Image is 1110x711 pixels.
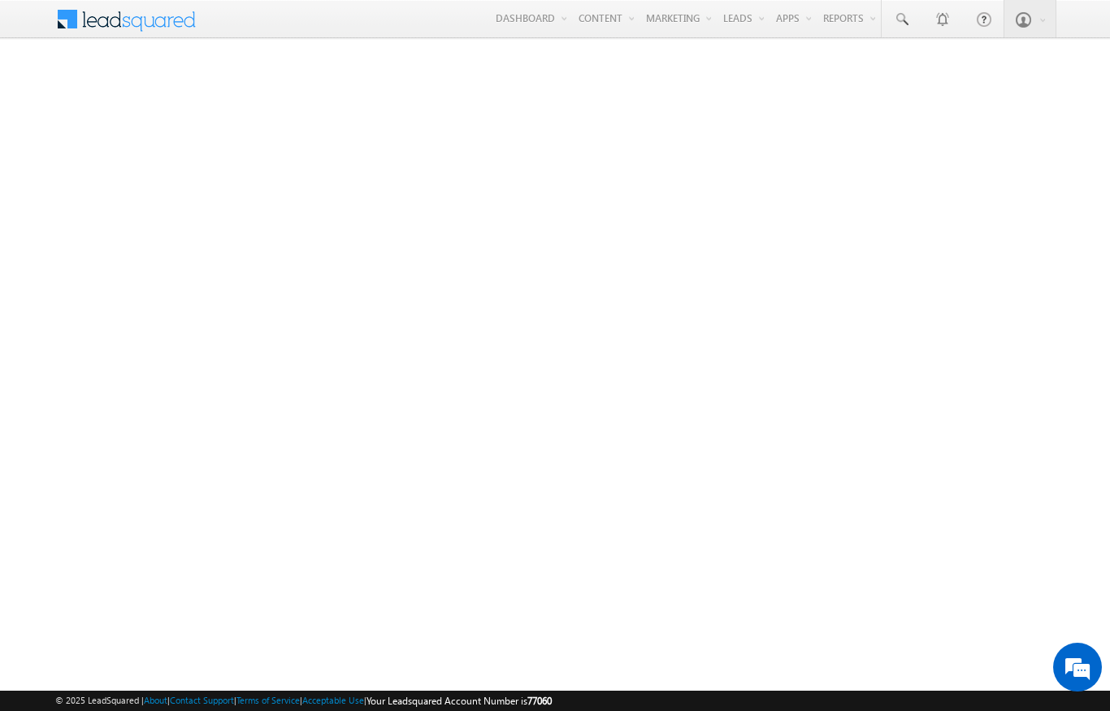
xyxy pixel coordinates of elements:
[55,693,552,709] span: © 2025 LeadSquared | | | | |
[170,695,234,705] a: Contact Support
[527,695,552,707] span: 77060
[366,695,552,707] span: Your Leadsquared Account Number is
[144,695,167,705] a: About
[302,695,364,705] a: Acceptable Use
[236,695,300,705] a: Terms of Service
